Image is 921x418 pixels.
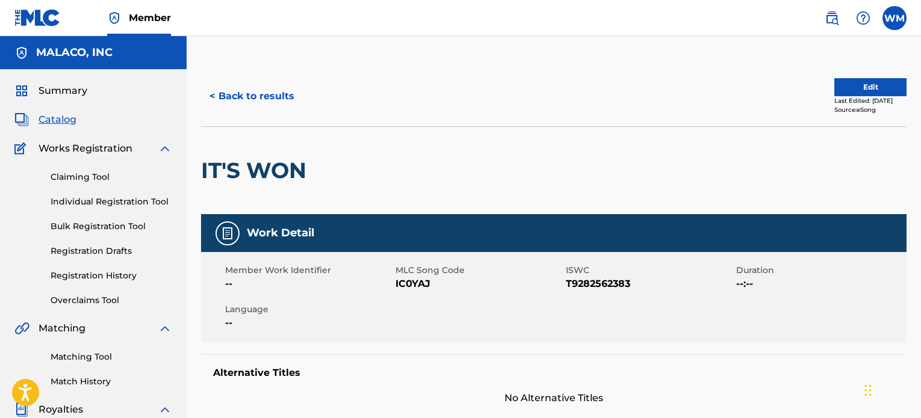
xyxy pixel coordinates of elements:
[51,171,172,183] a: Claiming Tool
[566,264,733,277] span: ISWC
[51,375,172,388] a: Match History
[201,81,303,111] button: < Back to results
[395,264,563,277] span: MLC Song Code
[14,112,29,127] img: Catalog
[736,277,904,291] span: --:--
[14,84,87,98] a: SummarySummary
[225,264,392,277] span: Member Work Identifier
[51,294,172,307] a: Overclaims Tool
[247,226,314,240] h5: Work Detail
[51,269,172,282] a: Registration History
[220,226,235,241] img: Work Detail
[395,277,563,291] span: IC0YAJ
[158,141,172,156] img: expand
[39,84,87,98] span: Summary
[158,321,172,336] img: expand
[51,220,172,233] a: Bulk Registration Tool
[736,264,904,277] span: Duration
[820,6,844,30] a: Public Search
[158,402,172,417] img: expand
[225,316,392,330] span: --
[107,11,122,25] img: Top Rightsholder
[201,157,312,184] h2: IT'S WON
[834,78,907,96] button: Edit
[887,257,921,354] iframe: Resource Center
[851,6,875,30] div: Help
[39,112,76,127] span: Catalog
[14,46,29,60] img: Accounts
[864,372,872,408] div: Drag
[856,11,870,25] img: help
[51,351,172,363] a: Matching Tool
[825,11,839,25] img: search
[14,112,76,127] a: CatalogCatalog
[129,11,171,25] span: Member
[225,277,392,291] span: --
[36,46,113,60] h5: MALACO, INC
[201,391,907,405] span: No Alternative Titles
[39,141,132,156] span: Works Registration
[225,303,392,316] span: Language
[14,84,29,98] img: Summary
[14,9,61,26] img: MLC Logo
[566,277,733,291] span: T9282562383
[14,321,29,336] img: Matching
[39,402,83,417] span: Royalties
[14,141,30,156] img: Works Registration
[39,321,85,336] span: Matching
[14,402,29,417] img: Royalties
[834,96,907,105] div: Last Edited: [DATE]
[882,6,907,30] div: User Menu
[51,195,172,208] a: Individual Registration Tool
[834,105,907,114] div: Source: eSong
[213,367,895,379] h5: Alternative Titles
[861,360,921,418] iframe: Chat Widget
[51,245,172,257] a: Registration Drafts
